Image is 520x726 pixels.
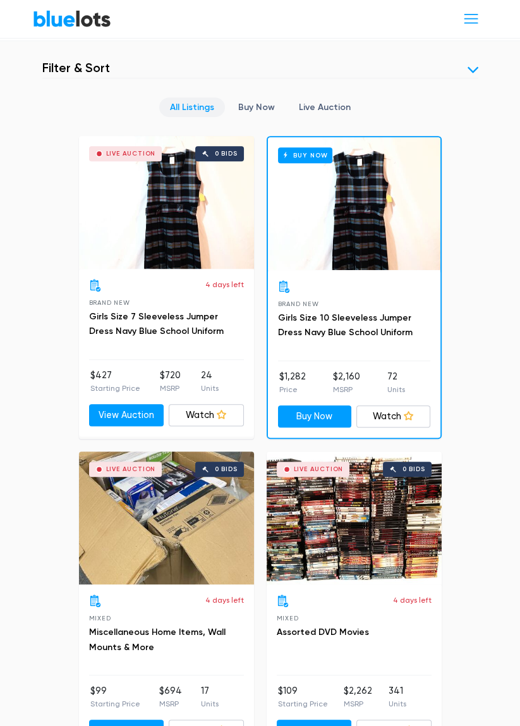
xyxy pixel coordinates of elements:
a: Live Auction 0 bids [79,136,254,269]
p: MSRP [344,698,372,710]
div: 0 bids [402,466,425,472]
p: 4 days left [205,279,244,290]
li: $427 [90,369,140,394]
li: 341 [389,684,406,710]
a: Live Auction 0 bids [79,452,254,584]
span: Brand New [278,300,319,307]
a: Buy Now [278,405,352,428]
p: Units [389,698,406,710]
p: Starting Price [278,698,328,710]
li: $2,262 [344,684,372,710]
li: $694 [159,684,182,710]
a: All Listings [159,97,225,117]
a: Watch [169,404,244,427]
li: $99 [90,684,140,710]
a: Buy Now [227,97,286,117]
span: Mixed [89,615,111,622]
a: Girls Size 10 Sleeveless Jumper Dress Navy Blue School Uniform [278,312,413,338]
a: Assorted DVD Movies [277,627,369,637]
button: Toggle navigation [454,7,488,30]
span: Mixed [277,615,299,622]
p: 4 days left [393,594,432,606]
a: View Auction [89,404,164,427]
span: Brand New [89,299,130,306]
li: $1,282 [279,370,306,395]
p: 4 days left [205,594,244,606]
h3: Filter & Sort [42,60,110,75]
p: Units [201,698,219,710]
a: Live Auction [288,97,361,117]
li: $109 [278,684,328,710]
a: BlueLots [33,9,111,28]
h6: Buy Now [278,147,333,163]
div: 0 bids [215,151,238,157]
a: Live Auction 0 bids [267,452,442,584]
p: Units [387,384,405,395]
li: $2,160 [333,370,360,395]
a: Miscellaneous Home Items, Wall Mounts & More [89,627,226,653]
div: Live Auction [106,466,156,472]
p: MSRP [159,698,182,710]
p: MSRP [160,383,181,394]
p: Starting Price [90,383,140,394]
div: Live Auction [294,466,344,472]
li: $720 [160,369,181,394]
a: Girls Size 7 Sleeveless Jumper Dress Navy Blue School Uniform [89,311,224,337]
div: Live Auction [106,151,156,157]
p: Price [279,384,306,395]
p: Units [201,383,219,394]
li: 24 [201,369,219,394]
a: Watch [356,405,430,428]
p: MSRP [333,384,360,395]
div: 0 bids [215,466,238,472]
li: 17 [201,684,219,710]
li: 72 [387,370,405,395]
a: Buy Now [268,137,440,270]
p: Starting Price [90,698,140,710]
